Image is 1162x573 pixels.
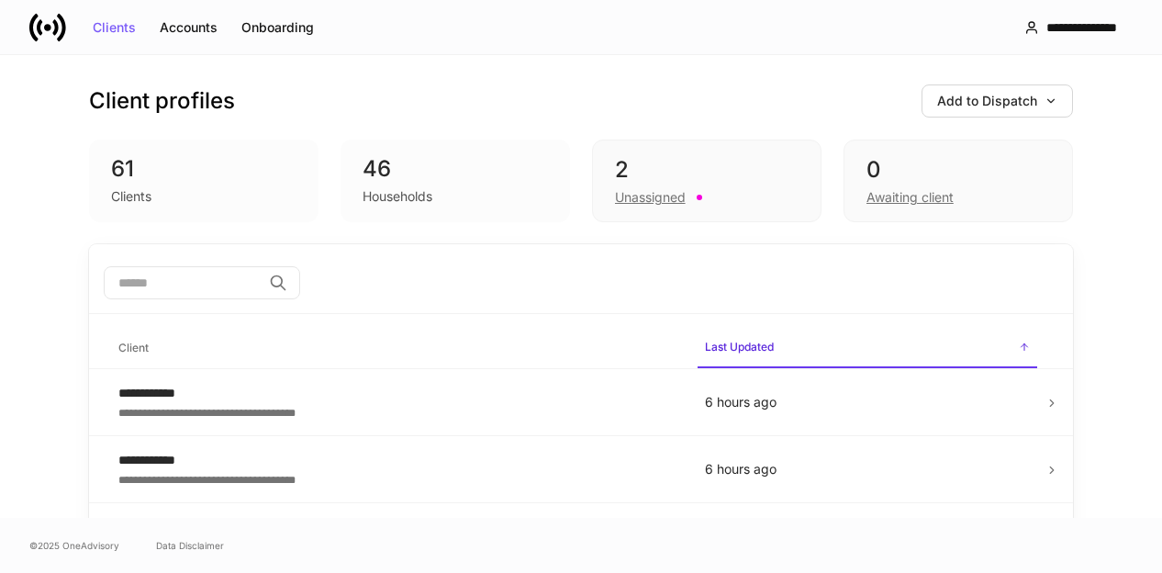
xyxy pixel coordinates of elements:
button: Accounts [148,13,229,42]
button: Onboarding [229,13,326,42]
p: 6 hours ago [705,393,1030,411]
button: Clients [81,13,148,42]
a: Data Disclaimer [156,538,224,553]
h6: Last Updated [705,338,774,355]
span: Client [111,330,683,367]
div: Onboarding [241,21,314,34]
div: Add to Dispatch [937,95,1057,107]
span: Last Updated [698,329,1037,368]
div: 0Awaiting client [844,140,1073,222]
div: 61 [111,154,296,184]
div: 2 [615,155,799,185]
div: Clients [93,21,136,34]
span: © 2025 OneAdvisory [29,538,119,553]
div: 2Unassigned [592,140,821,222]
h6: Client [118,339,149,356]
div: Unassigned [615,188,686,207]
div: 0 [866,155,1050,185]
div: Households [363,187,432,206]
div: 46 [363,154,548,184]
button: Add to Dispatch [922,84,1073,118]
h3: Client profiles [89,86,235,116]
div: Awaiting client [866,188,954,207]
div: Accounts [160,21,218,34]
p: 6 hours ago [705,460,1030,478]
div: Clients [111,187,151,206]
